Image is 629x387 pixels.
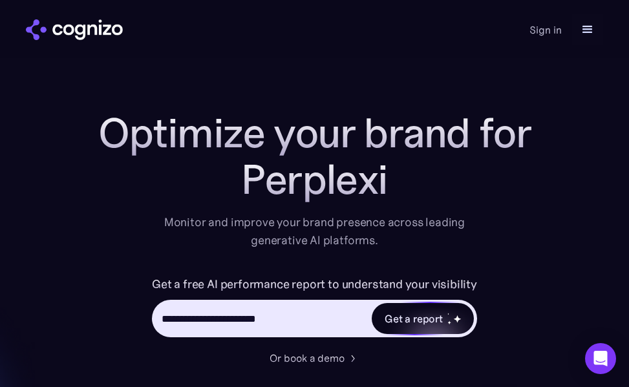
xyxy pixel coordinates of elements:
[447,313,449,315] img: star
[385,311,443,326] div: Get a report
[26,19,123,40] img: cognizo logo
[447,320,452,325] img: star
[370,302,475,335] a: Get a reportstarstarstar
[572,14,603,45] div: menu
[156,213,474,249] div: Monitor and improve your brand presence across leading generative AI platforms.
[82,156,548,203] div: Perplexi
[82,110,548,156] h1: Optimize your brand for
[585,343,616,374] div: Open Intercom Messenger
[270,350,345,366] div: Or book a demo
[152,275,477,344] form: Hero URL Input Form
[152,275,477,293] label: Get a free AI performance report to understand your visibility
[529,22,562,37] a: Sign in
[453,315,462,323] img: star
[270,350,360,366] a: Or book a demo
[26,19,123,40] a: home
